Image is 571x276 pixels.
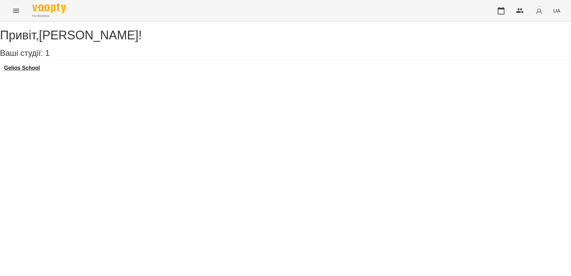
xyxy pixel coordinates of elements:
[45,48,49,58] span: 1
[4,65,40,71] a: Gelios School
[32,3,66,13] img: Voopty Logo
[553,7,560,14] span: UA
[534,6,544,15] img: avatar_s.png
[550,4,563,17] button: UA
[32,14,66,18] span: For Business
[8,3,24,19] button: Menu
